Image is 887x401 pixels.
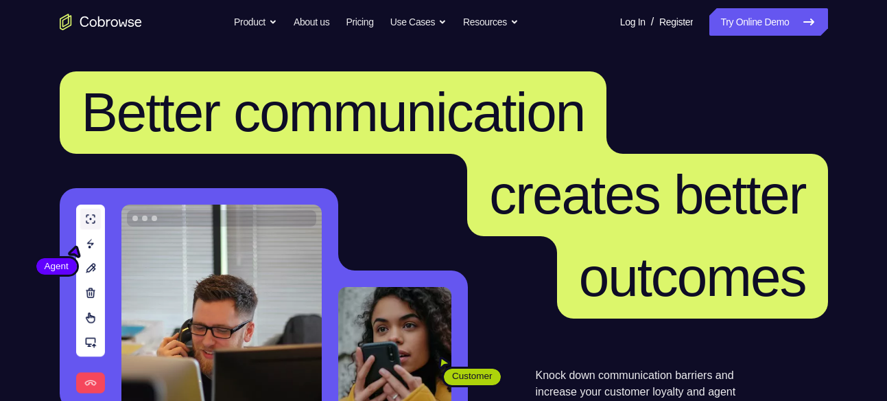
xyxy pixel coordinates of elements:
[463,8,519,36] button: Resources
[60,14,142,30] a: Go to the home page
[294,8,329,36] a: About us
[659,8,693,36] a: Register
[651,14,654,30] span: /
[489,164,805,225] span: creates better
[346,8,373,36] a: Pricing
[82,82,585,143] span: Better communication
[579,247,806,308] span: outcomes
[620,8,646,36] a: Log In
[390,8,447,36] button: Use Cases
[709,8,827,36] a: Try Online Demo
[234,8,277,36] button: Product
